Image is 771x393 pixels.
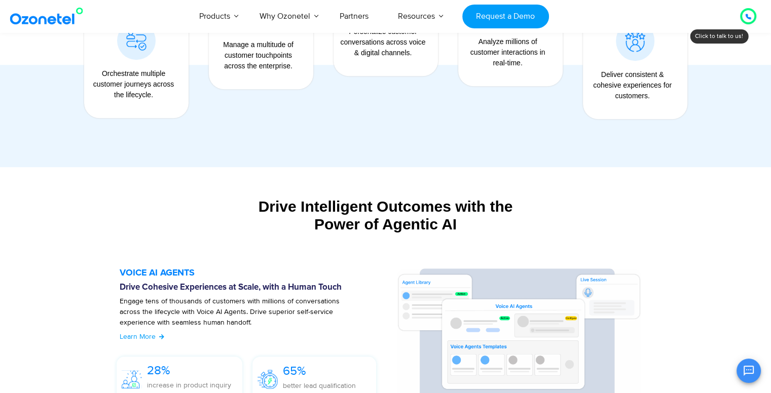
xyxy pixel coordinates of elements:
img: 65% [258,370,278,388]
h5: VOICE AI AGENTS [120,268,387,278]
p: increase in product inquiry [147,380,231,390]
div: Personalize customer conversations across voice & digital channels. [339,26,428,58]
p: Engage tens of thousands of customers with millions of conversations across the lifecycle with Vo... [120,296,361,338]
div: Deliver consistent & cohesive experiences for customers. [588,69,677,101]
span: 28% [147,363,170,378]
div: Analyze millions of customer interactions in real-time. [463,36,553,68]
div: Manage a multitude of customer touchpoints across the enterprise. [214,40,303,71]
a: Learn More [120,331,165,342]
a: Request a Demo [462,5,549,28]
p: better lead qualification [283,380,356,391]
button: Open chat [737,359,761,383]
span: Learn More [120,332,156,341]
h6: Drive Cohesive Experiences at Scale, with a Human Touch [120,283,387,293]
span: 65% [283,364,306,378]
div: Orchestrate multiple customer journeys across the lifecycle. [89,68,178,100]
img: 28% [122,370,142,388]
div: Drive Intelligent Outcomes with the Power of Agentic AI [74,198,697,233]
